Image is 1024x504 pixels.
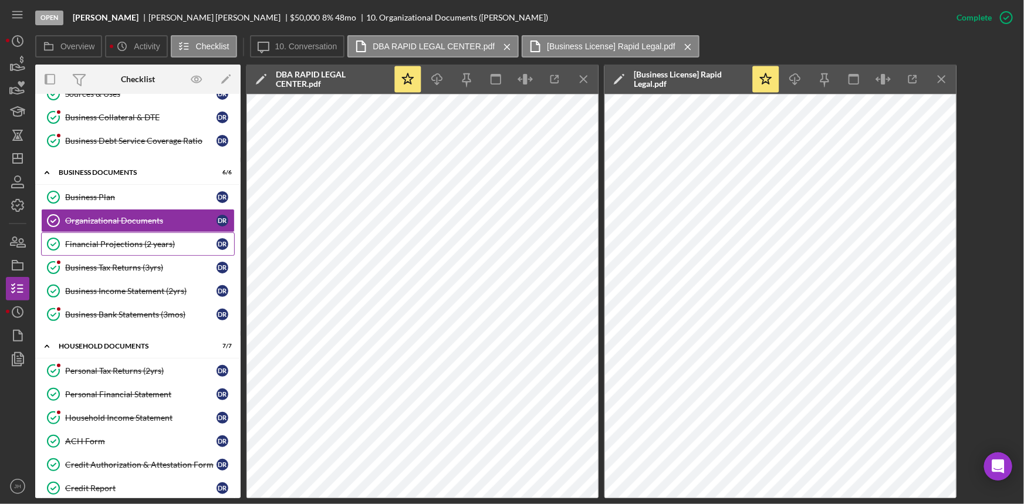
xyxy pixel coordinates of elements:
div: Organizational Documents [65,216,217,225]
div: D R [217,88,228,100]
div: D R [217,388,228,400]
a: Financial Projections (2 years)DR [41,232,235,256]
div: Credit Report [65,483,217,493]
div: Credit Authorization & Attestation Form [65,460,217,469]
div: D R [217,215,228,226]
div: Financial Projections (2 years) [65,239,217,249]
div: 10. Organizational Documents ([PERSON_NAME]) [366,13,549,22]
div: Business Bank Statements (3mos) [65,310,217,319]
div: D R [217,482,228,494]
div: Checklist [121,75,155,84]
a: Personal Financial StatementDR [41,383,235,406]
button: [Business License] Rapid Legal.pdf [522,35,699,57]
div: household documents [59,343,202,350]
div: D R [217,191,228,203]
div: 6 / 6 [211,169,232,176]
a: Business Collateral & DTEDR [41,106,235,129]
a: Business Tax Returns (3yrs)DR [41,256,235,279]
button: JH [6,475,29,498]
div: Business documents [59,169,202,176]
a: Household Income StatementDR [41,406,235,429]
div: Business Plan [65,192,217,202]
label: Activity [134,42,160,51]
div: Household Income Statement [65,413,217,422]
div: DBA RAPID LEGAL CENTER.pdf [276,70,387,89]
label: Overview [60,42,94,51]
a: Sources & UsesDR [41,82,235,106]
div: D R [217,135,228,147]
button: 10. Conversation [250,35,345,57]
div: D R [217,111,228,123]
div: Open Intercom Messenger [984,452,1012,481]
div: Business Collateral & DTE [65,113,217,122]
button: DBA RAPID LEGAL CENTER.pdf [347,35,519,57]
div: Business Tax Returns (3yrs) [65,263,217,272]
div: Business Income Statement (2yrs) [65,286,217,296]
div: [PERSON_NAME] [PERSON_NAME] [148,13,290,22]
label: Checklist [196,42,229,51]
div: D R [217,285,228,297]
div: D R [217,262,228,273]
a: Personal Tax Returns (2yrs)DR [41,359,235,383]
button: Complete [945,6,1018,29]
div: D R [217,435,228,447]
div: D R [217,365,228,377]
div: 48 mo [335,13,356,22]
div: D R [217,238,228,250]
a: ACH FormDR [41,429,235,453]
div: Personal Tax Returns (2yrs) [65,366,217,376]
div: Open [35,11,63,25]
a: Organizational DocumentsDR [41,209,235,232]
div: Sources & Uses [65,89,217,99]
span: $50,000 [290,12,320,22]
label: 10. Conversation [275,42,337,51]
div: D R [217,309,228,320]
label: [Business License] Rapid Legal.pdf [547,42,675,51]
div: D R [217,459,228,471]
b: [PERSON_NAME] [73,13,138,22]
a: Business Debt Service Coverage RatioDR [41,129,235,153]
text: JH [14,483,21,490]
div: ACH Form [65,437,217,446]
a: Credit ReportDR [41,476,235,500]
div: [Business License] Rapid Legal.pdf [634,70,745,89]
button: Checklist [171,35,237,57]
button: Activity [105,35,167,57]
div: Complete [957,6,992,29]
a: Credit Authorization & Attestation FormDR [41,453,235,476]
label: DBA RAPID LEGAL CENTER.pdf [373,42,495,51]
button: Overview [35,35,102,57]
a: Business PlanDR [41,185,235,209]
div: Personal Financial Statement [65,390,217,399]
div: 7 / 7 [211,343,232,350]
div: D R [217,412,228,424]
a: Business Bank Statements (3mos)DR [41,303,235,326]
div: Business Debt Service Coverage Ratio [65,136,217,146]
a: Business Income Statement (2yrs)DR [41,279,235,303]
div: 8 % [322,13,333,22]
